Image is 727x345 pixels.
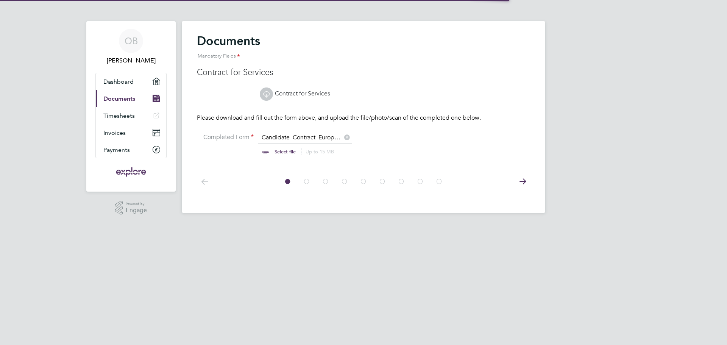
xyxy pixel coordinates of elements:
[197,33,530,64] h2: Documents
[96,141,166,158] a: Payments
[103,129,126,136] span: Invoices
[96,90,166,107] a: Documents
[95,29,167,65] a: OB[PERSON_NAME]
[95,56,167,65] span: Omar Bugaighis
[197,48,530,64] div: Mandatory Fields
[96,73,166,90] a: Dashboard
[115,201,147,215] a: Powered byEngage
[86,21,176,192] nav: Main navigation
[103,78,134,85] span: Dashboard
[197,114,530,122] p: Please download and fill out the form above, and upload the file/photo/scan of the completed one ...
[103,146,130,153] span: Payments
[126,201,147,207] span: Powered by
[115,166,147,178] img: exploregroup-logo-retina.png
[95,166,167,178] a: Go to home page
[260,90,330,97] a: Contract for Services
[126,207,147,214] span: Engage
[103,112,135,119] span: Timesheets
[197,133,254,141] label: Completed Form
[96,124,166,141] a: Invoices
[197,67,530,78] h3: Contract for Services
[96,107,166,124] a: Timesheets
[125,36,138,46] span: OB
[103,95,135,102] span: Documents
